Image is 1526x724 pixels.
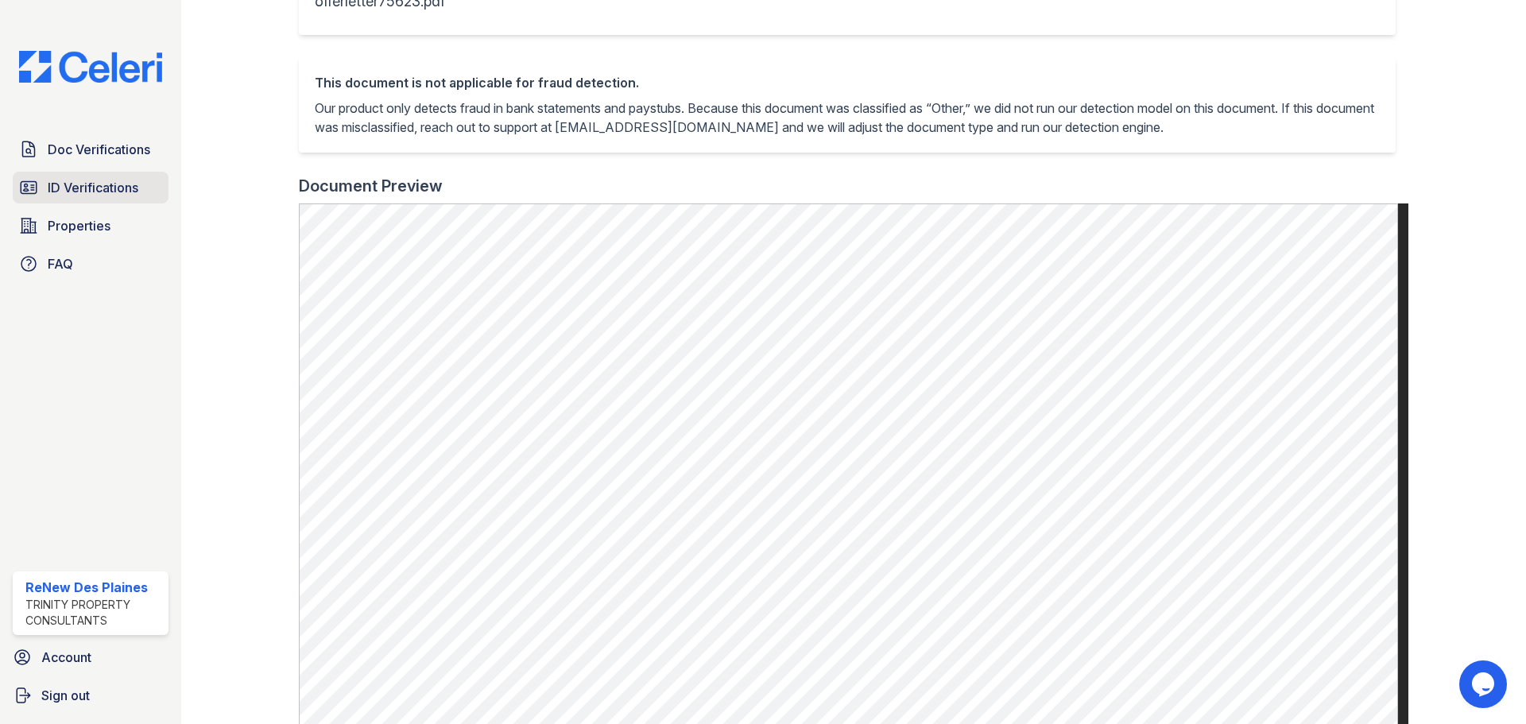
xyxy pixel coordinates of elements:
a: ID Verifications [13,172,168,203]
a: Sign out [6,679,175,711]
p: Our product only detects fraud in bank statements and paystubs. Because this document was classif... [315,99,1380,137]
div: Document Preview [299,175,443,197]
iframe: chat widget [1459,660,1510,708]
span: FAQ [48,254,73,273]
span: Sign out [41,686,90,705]
a: Properties [13,210,168,242]
span: ID Verifications [48,178,138,197]
div: Trinity Property Consultants [25,597,162,629]
span: Doc Verifications [48,140,150,159]
div: This document is not applicable for fraud detection. [315,73,1380,92]
div: ReNew Des Plaines [25,578,162,597]
a: Doc Verifications [13,134,168,165]
img: CE_Logo_Blue-a8612792a0a2168367f1c8372b55b34899dd931a85d93a1a3d3e32e68fde9ad4.png [6,51,175,83]
span: Account [41,648,91,667]
a: Account [6,641,175,673]
span: Properties [48,216,110,235]
a: FAQ [13,248,168,280]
